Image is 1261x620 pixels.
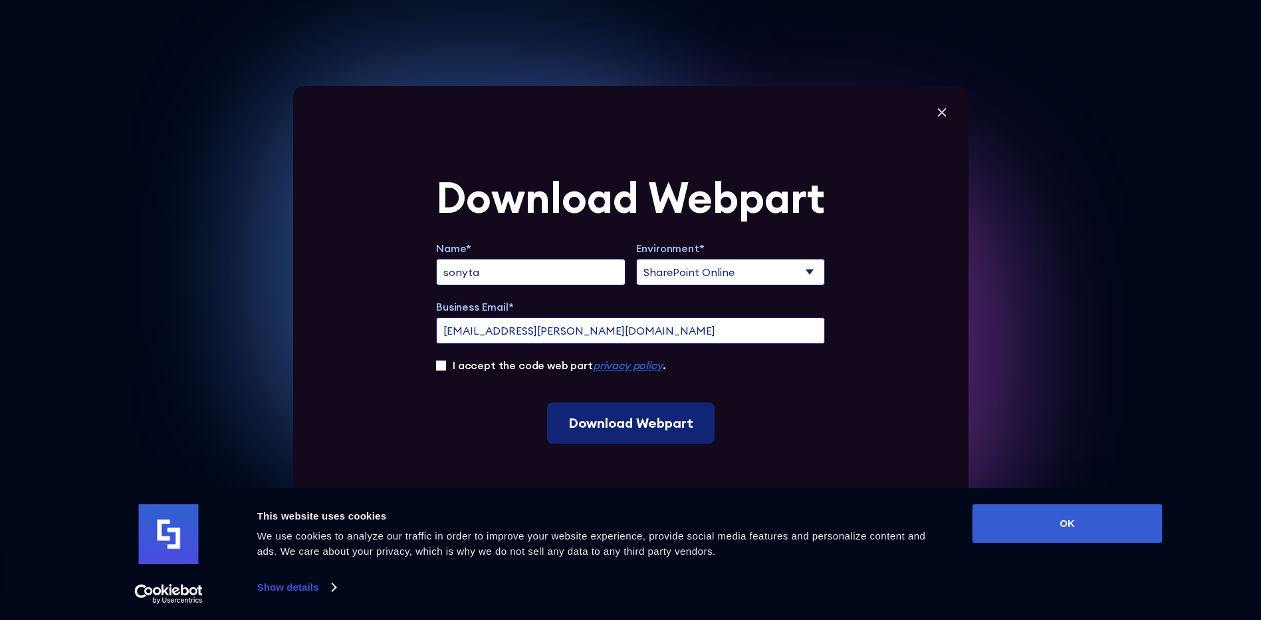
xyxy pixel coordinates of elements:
[453,357,665,373] label: I accept the code web part .
[593,359,663,372] a: privacy policy
[436,176,825,444] form: Extend Trial
[257,577,336,597] a: Show details
[257,530,926,557] span: We use cookies to analyze our traffic in order to improve your website experience, provide social...
[436,240,626,256] label: Name*
[257,508,943,524] div: This website uses cookies
[973,504,1163,543] button: OK
[110,584,227,604] a: Usercentrics Cookiebot - opens in a new window
[436,299,825,315] label: Business Email*
[436,176,825,219] div: Download Webpart
[636,240,826,256] label: Environment*
[436,259,626,285] input: full name
[547,402,715,444] input: Download Webpart
[436,317,825,344] input: name@company.com
[139,504,199,564] img: logo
